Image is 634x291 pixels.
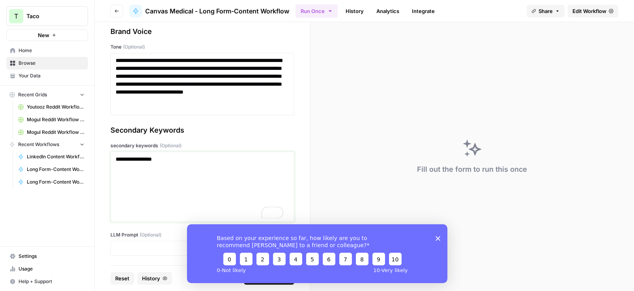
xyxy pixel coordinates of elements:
[110,142,294,149] label: secondary keywords
[110,26,294,37] div: Brand Voice
[14,11,18,21] span: T
[539,7,553,15] span: Share
[19,47,84,54] span: Home
[137,272,172,285] button: History
[26,12,74,20] span: Taco
[110,125,294,136] div: Secondary Keywords
[6,275,88,288] button: Help + Support
[6,250,88,263] a: Settings
[19,72,84,79] span: Your Data
[295,4,338,18] button: Run Once
[15,163,88,176] a: Long Form-Content Workflow - AI Clients (New)
[116,155,289,218] div: To enrich screen reader interactions, please activate Accessibility in Grammarly extension settings
[27,129,84,136] span: Mogul Reddit Workflow Grid
[15,126,88,139] a: Mogul Reddit Workflow Grid
[38,31,49,39] span: New
[27,153,84,160] span: LinkedIn Content Workflow
[6,89,88,101] button: Recent Grids
[19,278,84,285] span: Help + Support
[142,274,160,282] span: History
[27,178,84,186] span: Long Form-Content Workflow - All Clients (New)
[110,272,134,285] button: Reset
[123,43,145,51] span: (Optional)
[372,5,404,17] a: Analytics
[27,166,84,173] span: Long Form-Content Workflow - AI Clients (New)
[6,6,88,26] button: Workspace: Taco
[129,5,289,17] a: Canvas Medical - Long Form-Content Workflow
[160,142,181,149] span: (Optional)
[6,29,88,41] button: New
[145,6,289,16] span: Canvas Medical - Long Form-Content Workflow
[341,5,368,17] a: History
[18,91,47,98] span: Recent Grids
[527,5,565,17] button: Share
[15,113,88,126] a: Mogul Reddit Workflow Grid (1)
[110,43,294,51] label: Tone
[417,164,527,175] div: Fill out the form to run this once
[15,150,88,163] a: LinkedIn Content Workflow
[6,69,88,82] a: Your Data
[19,253,84,260] span: Settings
[27,103,84,111] span: Youtooz Reddit Workflow Grid
[15,101,88,113] a: Youtooz Reddit Workflow Grid
[15,176,88,188] a: Long Form-Content Workflow - All Clients (New)
[187,224,447,283] iframe: Survey from AirOps
[18,141,59,148] span: Recent Workflows
[568,5,618,17] a: Edit Workflow
[19,265,84,272] span: Usage
[6,139,88,150] button: Recent Workflows
[407,5,439,17] a: Integrate
[27,116,84,123] span: Mogul Reddit Workflow Grid (1)
[6,263,88,275] a: Usage
[19,60,84,67] span: Browse
[6,44,88,57] a: Home
[6,57,88,69] a: Browse
[572,7,606,15] span: Edit Workflow
[140,231,161,238] span: (Optional)
[115,274,129,282] span: Reset
[110,231,294,238] label: LLM Prompt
